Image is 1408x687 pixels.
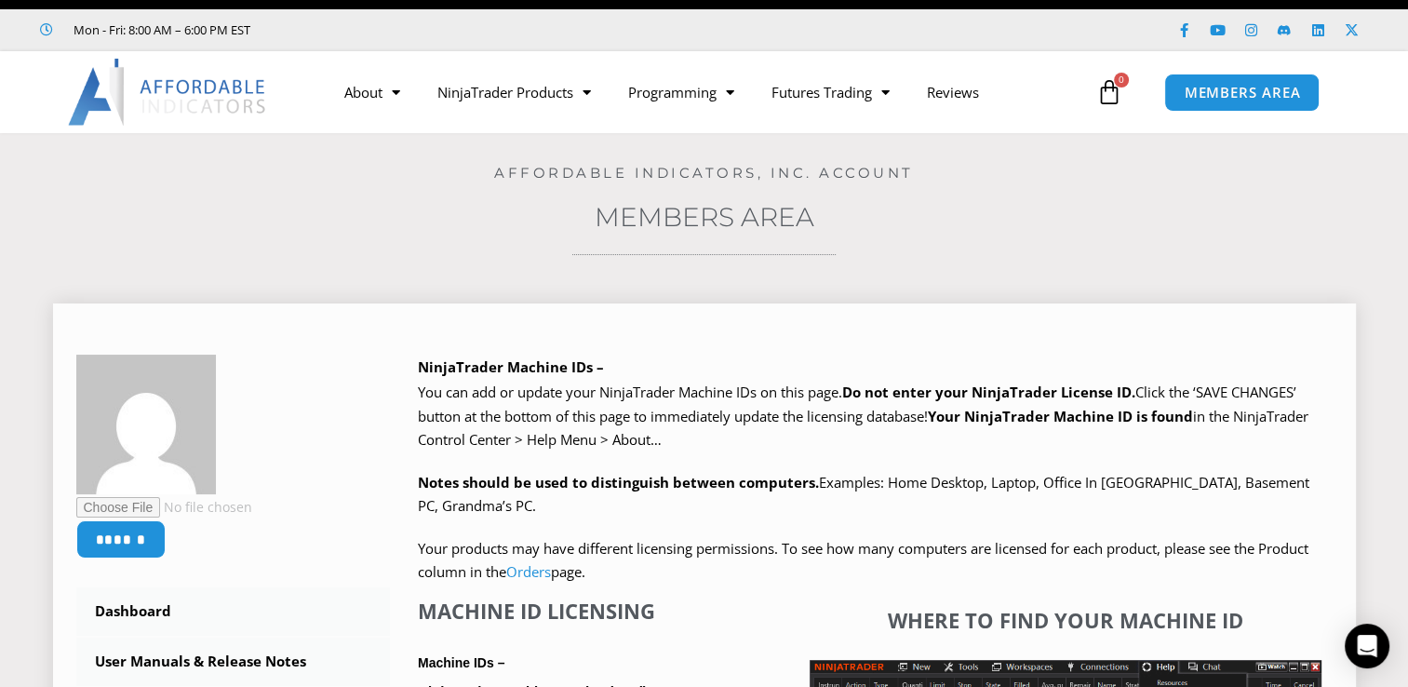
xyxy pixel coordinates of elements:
[418,655,504,670] strong: Machine IDs –
[506,562,551,581] a: Orders
[276,20,556,39] iframe: Customer reviews powered by Trustpilot
[1345,624,1389,668] div: Open Intercom Messenger
[1184,86,1300,100] span: MEMBERS AREA
[418,357,604,376] b: NinjaTrader Machine IDs –
[494,164,914,182] a: Affordable Indicators, Inc. Account
[418,539,1308,582] span: Your products may have different licensing permissions. To see how many computers are licensed fo...
[842,383,1135,401] b: Do not enter your NinjaTrader License ID.
[610,71,753,114] a: Programming
[753,71,908,114] a: Futures Trading
[418,473,1309,516] span: Examples: Home Desktop, Laptop, Office In [GEOGRAPHIC_DATA], Basement PC, Grandma’s PC.
[69,19,250,41] span: Mon - Fri: 8:00 AM – 6:00 PM EST
[419,71,610,114] a: NinjaTrader Products
[1164,74,1320,112] a: MEMBERS AREA
[418,473,819,492] strong: Notes should be used to distinguish between computers.
[418,599,786,623] h4: Machine ID Licensing
[1068,65,1150,119] a: 0
[418,383,842,401] span: You can add or update your NinjaTrader Machine IDs on this page.
[68,59,268,126] img: LogoAI | Affordable Indicators – NinjaTrader
[76,587,391,636] a: Dashboard
[595,201,814,233] a: Members Area
[1114,73,1129,88] span: 0
[326,71,419,114] a: About
[326,71,1092,114] nav: Menu
[76,638,391,686] a: User Manuals & Release Notes
[810,608,1321,632] h4: Where to find your Machine ID
[908,71,998,114] a: Reviews
[76,355,216,494] img: 53a2deac96493cdb4fdb732fc423c505ca22903aaf4b2e37f210504d6a5fc70b
[418,383,1308,449] span: Click the ‘SAVE CHANGES’ button at the bottom of this page to immediately update the licensing da...
[928,407,1193,425] strong: Your NinjaTrader Machine ID is found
